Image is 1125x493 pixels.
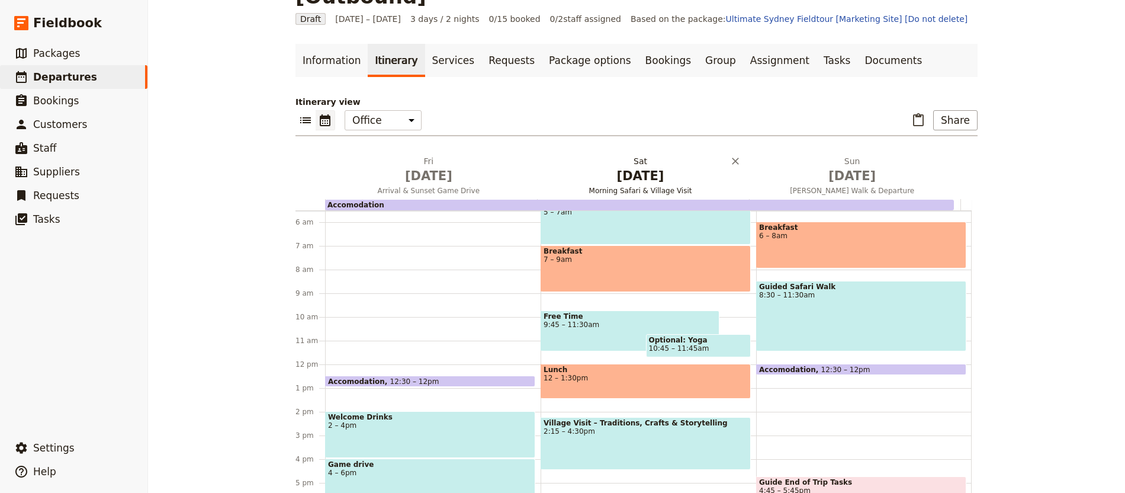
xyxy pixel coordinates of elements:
span: Staff [33,142,57,154]
a: Information [295,44,368,77]
span: 6 – 8am [759,232,963,240]
div: Accomodation12:30 – 12pm [325,376,535,387]
span: Free Time [544,312,716,321]
a: Documents [857,44,929,77]
span: Guided Safari Walk [759,283,963,291]
h2: Fri [330,155,528,185]
div: 9 am [295,289,325,298]
span: 8:30 – 11:30am [759,291,963,299]
span: 3 days / 2 nights [410,13,480,25]
span: 9:45 – 11:30am [544,321,716,329]
span: [DATE] [330,167,528,185]
div: 10 am [295,312,325,322]
div: Optional: Yoga10:45 – 11:45am [646,334,751,357]
div: 12 pm [295,360,325,369]
div: 5 pm [295,478,325,488]
span: Optional: Yoga [649,336,748,344]
span: 2 – 4pm [328,421,532,430]
a: Package options [542,44,638,77]
span: 2:15 – 4:30pm [544,427,748,436]
span: Bookings [33,95,79,107]
div: 1 pm [295,383,325,393]
span: [DATE] – [DATE] [335,13,401,25]
span: 10:45 – 11:45am [649,344,709,353]
a: Tasks [817,44,858,77]
span: Accomodation [327,201,384,209]
span: [DATE] [753,167,951,185]
div: Welcome Drinks2 – 4pm [325,411,535,458]
a: Services [425,44,482,77]
button: Delete Sat Jan 30 [729,155,741,167]
div: 11 am [295,336,325,345]
div: Breakfast6 – 8am [756,222,966,268]
span: 0 / 2 staff assigned [550,13,621,25]
a: Assignment [743,44,817,77]
span: Breakfast [544,247,748,255]
span: [PERSON_NAME] Walk & Departure [748,186,956,196]
div: Accomodation [325,199,961,210]
span: Arrival & Sunset Game Drive [325,186,532,196]
span: 12 – 1:30pm [544,374,748,382]
button: Share [933,110,978,130]
p: Itinerary view [295,96,978,108]
div: 3 pm [295,431,325,440]
span: Suppliers [33,166,80,178]
button: Sat [DATE]Morning Safari & Village Visit [537,155,749,199]
span: Packages [33,47,80,59]
div: Breakfast7 – 9am [541,245,751,292]
span: 0/15 booked [489,13,541,25]
span: Help [33,466,56,478]
span: Lunch [544,366,748,374]
div: 7 am [295,241,325,251]
span: Based on the package: [631,13,967,25]
div: 4 pm [295,454,325,464]
a: Requests [481,44,542,77]
button: Paste itinerary item [908,110,928,130]
span: Draft [295,13,326,25]
div: Lunch12 – 1:30pm [541,364,751,399]
button: Calendar view [316,110,335,130]
span: Accomodation [328,377,390,385]
span: Tasks [33,213,60,225]
a: Group [698,44,743,77]
a: Ultimate Sydney Fieldtour [Marketing Site] [Do not delete] [726,14,968,24]
span: 5 – 7am [544,208,748,216]
span: Village Visit – Traditions, Crafts & Storytelling [544,419,748,427]
span: Accomodation [759,366,821,373]
a: Bookings [638,44,698,77]
div: 8 am [295,265,325,274]
span: 4 – 6pm [328,469,532,477]
div: Guided Safari Walk8:30 – 11:30am [756,281,966,351]
div: [PERSON_NAME] Game Drive5 – 7am [541,198,751,245]
div: 6 am [295,217,325,227]
h2: Sun [753,155,951,185]
span: Breakfast [759,223,963,232]
span: Departures [33,71,97,83]
span: Game drive [328,460,532,469]
span: Guide End of Trip Tasks [759,478,963,486]
h2: Sat [542,155,740,185]
button: Fri [DATE]Arrival & Sunset Game Drive [325,155,537,199]
span: Morning Safari & Village Visit [537,186,744,196]
span: Requests [33,190,79,201]
span: 7 – 9am [544,255,748,264]
span: Welcome Drinks [328,413,532,421]
span: 12:30 – 12pm [821,366,870,373]
div: Free Time9:45 – 11:30am [541,310,719,351]
span: Fieldbook [33,14,102,32]
span: Settings [33,442,75,454]
div: Village Visit – Traditions, Crafts & Storytelling2:15 – 4:30pm [541,417,751,470]
span: Customers [33,119,87,130]
div: Accomodation [325,200,954,210]
a: Itinerary [368,44,425,77]
span: [DATE] [542,167,740,185]
div: 2 pm [295,407,325,417]
span: 12:30 – 12pm [390,377,439,385]
button: List view [295,110,316,130]
button: Sun [DATE][PERSON_NAME] Walk & Departure [748,155,960,199]
div: Accomodation12:30 – 12pm [756,364,966,375]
